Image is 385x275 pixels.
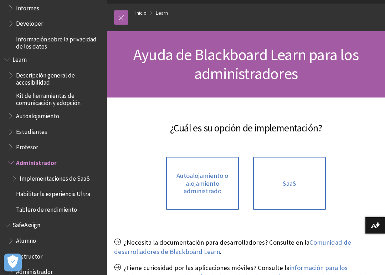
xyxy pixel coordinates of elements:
a: Comunidad de desarrolladores de Blackboard Learn [114,238,351,256]
a: Learn [156,9,168,17]
span: Autoalojamiento o alojamiento administrado [170,172,235,195]
h2: ¿Cuál es su opción de implementación? [114,112,378,135]
span: Profesor [16,141,38,151]
span: Implementaciones de SaaS [20,172,90,182]
span: Developer [16,17,43,27]
nav: Book outline for Blackboard Learn Help [4,54,103,216]
span: SaaS [283,180,296,187]
a: Autoalojamiento o alojamiento administrado [166,157,239,210]
span: Learn [12,54,27,63]
span: Alumno [16,235,36,244]
span: Descripción general de accesibilidad [16,69,102,86]
span: SafeAssign [12,219,40,229]
span: Ayuda de Blackboard Learn para los administradores [133,45,359,83]
button: Abrir preferencias [4,254,22,271]
a: Inicio [135,9,147,17]
a: SaaS [253,157,326,210]
span: Instructor [16,250,42,260]
p: ¿Necesita la documentación para desarrolladores? Consulte en la . [114,238,378,256]
span: Tablero de rendimiento [16,204,77,213]
span: Autoalojamiento [16,110,59,120]
span: Kit de herramientas de comunicación y adopción [16,90,102,106]
span: Informes [16,2,39,12]
span: Estudiantes [16,126,47,135]
span: Habilitar la experiencia Ultra [16,188,90,197]
span: Administrador [16,157,57,166]
span: Información sobre la privacidad de los datos [16,33,102,50]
